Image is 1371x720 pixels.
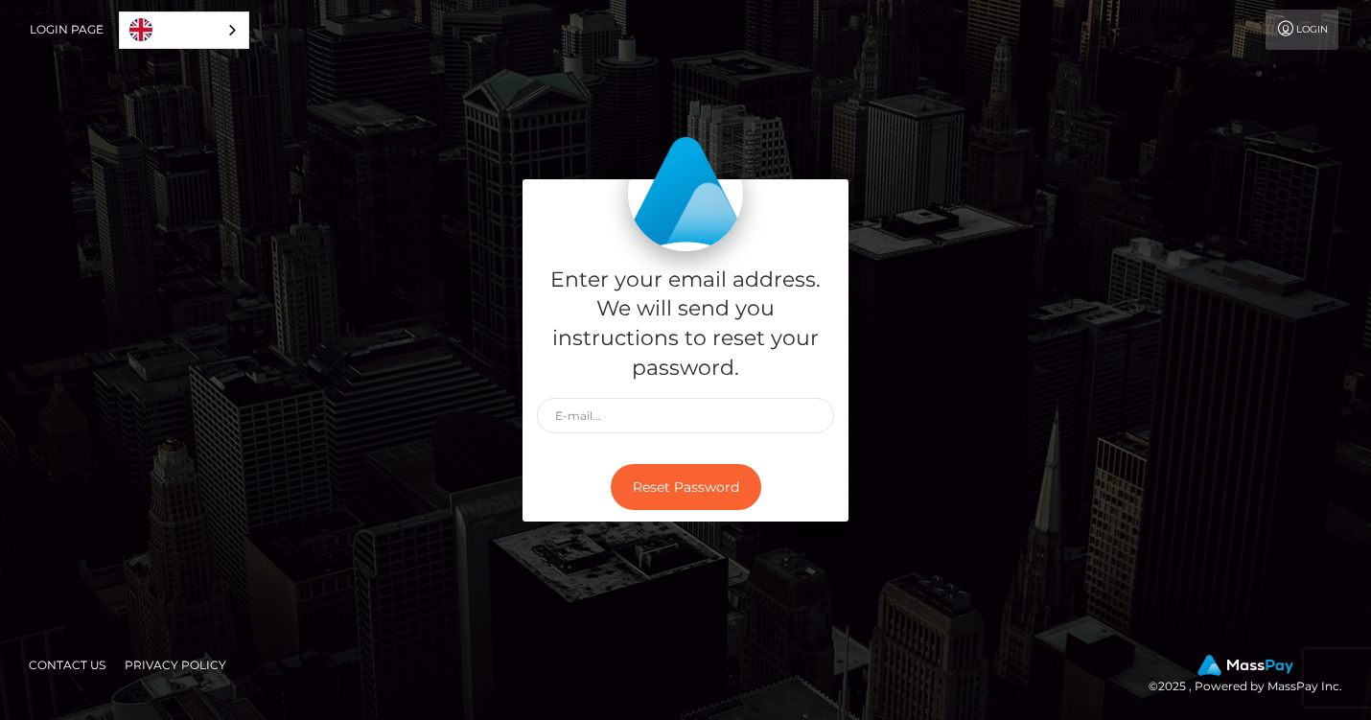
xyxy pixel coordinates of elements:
[117,650,234,680] a: Privacy Policy
[21,650,113,680] a: Contact Us
[30,10,104,50] a: Login Page
[537,398,834,433] input: E-mail...
[1266,10,1338,50] a: Login
[1197,655,1293,676] img: MassPay
[537,266,834,383] h5: Enter your email address. We will send you instructions to reset your password.
[1149,655,1357,697] div: © 2025 , Powered by MassPay Inc.
[628,136,743,251] img: MassPay Login
[119,12,249,49] aside: Language selected: English
[120,12,248,48] a: English
[611,464,761,511] button: Reset Password
[119,12,249,49] div: Language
